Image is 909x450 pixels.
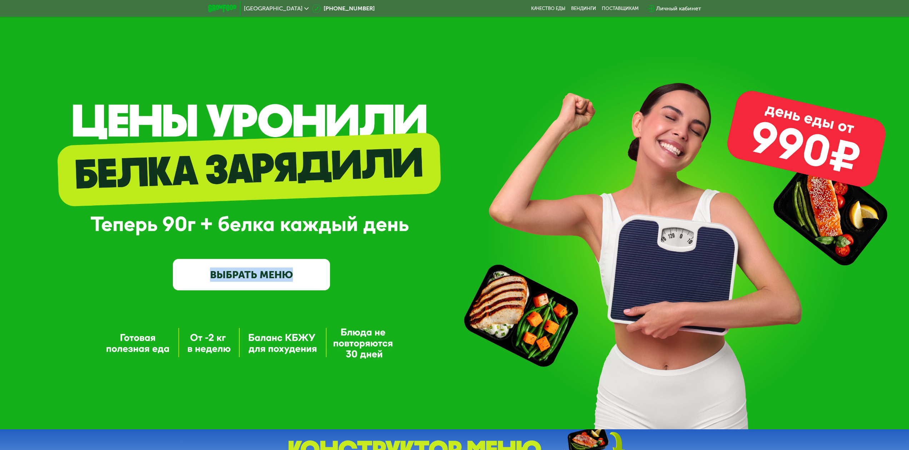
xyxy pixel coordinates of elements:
[571,6,596,11] a: Вендинги
[602,6,639,11] div: поставщикам
[656,4,701,13] div: Личный кабинет
[244,6,303,11] span: [GEOGRAPHIC_DATA]
[531,6,565,11] a: Качество еды
[312,4,375,13] a: [PHONE_NUMBER]
[173,259,330,290] a: ВЫБРАТЬ МЕНЮ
